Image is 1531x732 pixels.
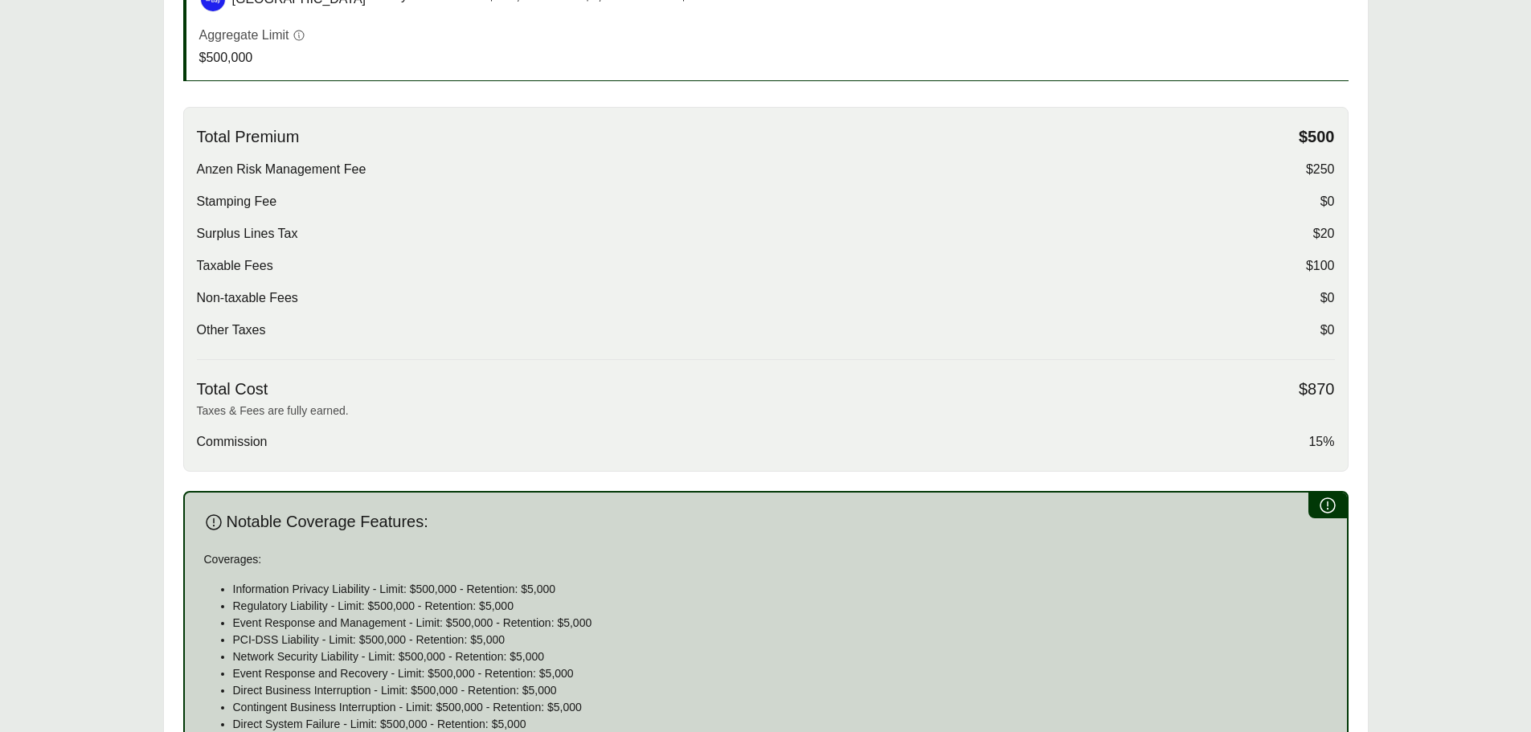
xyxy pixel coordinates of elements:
span: $0 [1320,321,1335,340]
span: Total Premium [197,127,300,147]
span: $0 [1320,192,1335,211]
span: Anzen Risk Management Fee [197,160,366,179]
p: PCI-DSS Liability - Limit: $500,000 - Retention: $5,000 [233,632,1328,648]
p: Contingent Business Interruption - Limit: $500,000 - Retention: $5,000 [233,699,1328,716]
p: Coverages: [204,551,1328,568]
span: Other Taxes [197,321,266,340]
p: Regulatory Liability - Limit: $500,000 - Retention: $5,000 [233,598,1328,615]
span: $870 [1299,379,1335,399]
span: Total Cost [197,379,268,399]
span: Surplus Lines Tax [197,224,298,243]
span: $0 [1320,288,1335,308]
span: $20 [1313,224,1335,243]
span: $100 [1306,256,1335,276]
span: 15% [1308,432,1334,452]
p: Event Response and Management - Limit: $500,000 - Retention: $5,000 [233,615,1328,632]
p: Taxes & Fees are fully earned. [197,403,1335,419]
span: Taxable Fees [197,256,273,276]
p: Network Security Liability - Limit: $500,000 - Retention: $5,000 [233,648,1328,665]
p: Event Response and Recovery - Limit: $500,000 - Retention: $5,000 [233,665,1328,682]
span: Commission [197,432,268,452]
p: Direct Business Interruption - Limit: $500,000 - Retention: $5,000 [233,682,1328,699]
span: $250 [1306,160,1335,179]
span: Notable Coverage Features: [227,512,428,532]
span: $500 [1299,127,1335,147]
span: Stamping Fee [197,192,277,211]
span: Non-taxable Fees [197,288,298,308]
p: Aggregate Limit [199,26,289,45]
p: $500,000 [199,48,305,67]
p: Information Privacy Liability - Limit: $500,000 - Retention: $5,000 [233,581,1328,598]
